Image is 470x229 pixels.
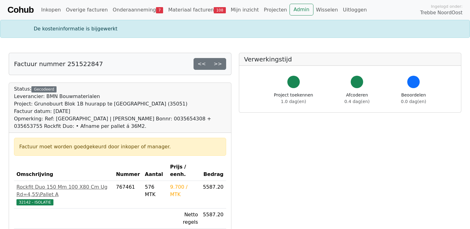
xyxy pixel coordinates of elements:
[16,183,111,206] a: Rockfit Duo 150 Mm 100 X80 Cm Ug Rd=4,55\Pallet A32142 - ISOLATIE
[167,161,200,181] th: Prijs / eenh.
[274,92,313,105] div: Project toekennen
[214,7,226,13] span: 108
[420,9,463,16] span: Trebbe NoordOost
[142,161,167,181] th: Aantal
[290,4,313,16] a: Admin
[145,183,165,198] div: 576 MTK
[63,4,110,16] a: Overige facturen
[340,4,369,16] a: Uitloggen
[194,58,210,70] a: <<
[113,181,142,209] td: 767461
[228,4,262,16] a: Mijn inzicht
[281,99,306,104] span: 1.0 dag(en)
[167,209,200,229] td: Netto regels
[110,4,166,16] a: Onderaanneming7
[156,7,163,13] span: 7
[31,86,57,92] div: Gecodeerd
[166,4,228,16] a: Materiaal facturen108
[39,4,63,16] a: Inkopen
[345,92,370,105] div: Afcoderen
[14,93,226,100] div: Leverancier: BMN Bouwmaterialen
[16,183,111,198] div: Rockfit Duo 150 Mm 100 X80 Cm Ug Rd=4,55\Pallet A
[16,199,53,205] span: 32142 - ISOLATIE
[431,3,463,9] span: Ingelogd onder:
[170,183,198,198] div: 9.700 / MTK
[401,92,426,105] div: Beoordelen
[14,60,103,68] h5: Factuur nummer 251522847
[401,99,426,104] span: 0.0 dag(en)
[244,56,456,63] h5: Verwerkingstijd
[14,161,113,181] th: Omschrijving
[313,4,340,16] a: Wisselen
[200,181,226,209] td: 5587.20
[200,209,226,229] td: 5587.20
[113,161,142,181] th: Nummer
[30,25,440,33] div: De kosteninformatie is bijgewerkt
[19,143,221,150] div: Factuur moet worden goedgekeurd door inkoper of manager.
[14,108,226,115] div: Factuur datum: [DATE]
[200,161,226,181] th: Bedrag
[14,115,226,130] div: Opmerking: Ref: [GEOGRAPHIC_DATA] | [PERSON_NAME] Bonnr: 0035654308 + 035653755 Rockfit Duo: • Af...
[7,2,34,17] a: Cohub
[345,99,370,104] span: 0.4 dag(en)
[14,85,226,130] div: Status:
[210,58,226,70] a: >>
[14,100,226,108] div: Project: Grunobuurt Blok 1B huurapp te [GEOGRAPHIC_DATA] (35051)
[261,4,290,16] a: Projecten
